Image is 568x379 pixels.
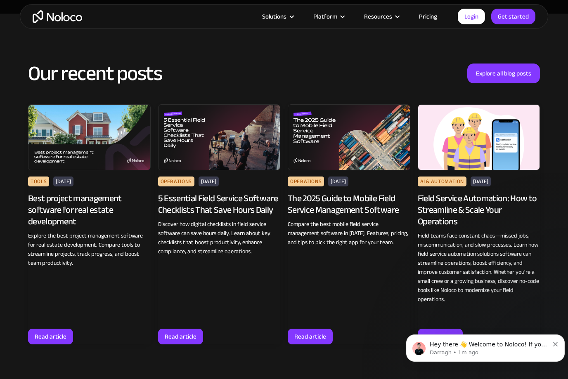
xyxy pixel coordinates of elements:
[158,104,281,344] a: 5 Essential Field Service Software Checklists That Save Hours DailyOperations[DATE]5 Essential Fi...
[288,177,324,186] div: Operations
[288,193,410,216] div: The 2025 Guide to Mobile Field Service Management Software
[458,9,485,24] a: Login
[28,104,151,344] a: Best project management software for real estate developmentTools[DATE]Best project management so...
[313,11,337,22] div: Platform
[288,104,410,344] a: The 2025 Guide to Mobile Field Service Management SoftwareOperations[DATE]The 2025 Guide to Mobil...
[403,317,568,375] iframe: Intercom notifications message
[165,331,196,342] div: Read article
[288,104,410,170] img: The 2025 Guide to Mobile Field Service Management Software
[262,11,286,22] div: Solutions
[328,177,348,186] div: [DATE]
[418,231,540,304] div: Field teams face constant chaos—missed jobs, miscommunication, and slow processes. Learn how fiel...
[28,104,151,170] img: Best project management software for real estate development
[354,11,409,22] div: Resources
[158,220,281,256] div: Discover how digital checklists in field service software can save hours daily. Learn about key c...
[467,64,540,83] a: Explore all blog posts
[53,177,73,186] div: [DATE]
[252,11,303,22] div: Solutions
[28,63,162,84] h2: Our recent posts
[28,193,151,227] div: Best project management software for real estate development
[199,177,219,186] div: [DATE]
[288,220,410,247] div: Compare the best mobile field service management software in [DATE]. Features, pricing, and tips ...
[294,331,326,342] div: Read article
[158,193,281,216] div: 5 Essential Field Service Software Checklists That Save Hours Daily
[35,331,66,342] div: Read article
[33,10,82,23] a: home
[409,11,447,22] a: Pricing
[418,193,540,227] div: Field Service Automation: How to Streamline & Scale Your Operations
[303,11,354,22] div: Platform
[158,177,194,186] div: Operations
[491,9,535,24] a: Get started
[418,177,467,186] div: AI & Automation
[364,11,392,22] div: Resources
[471,177,491,186] div: [DATE]
[28,177,49,186] div: Tools
[28,231,151,268] div: Explore the best project management software for real estate development. Compare tools to stream...
[418,104,540,344] a: AI & Automation[DATE]Field Service Automation: How to Streamline & Scale Your OperationsField tea...
[158,104,281,170] img: 5 Essential Field Service Software Checklists That Save Hours Daily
